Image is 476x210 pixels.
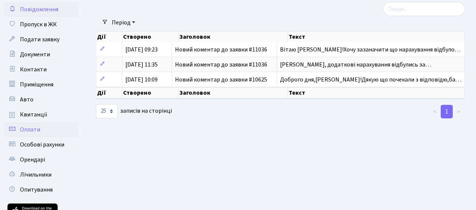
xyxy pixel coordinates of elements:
span: Лічильники [20,171,52,179]
span: Подати заявку [20,35,59,44]
label: записів на сторінці [96,104,172,118]
a: Приміщення [4,77,79,92]
span: Вітаю [PERSON_NAME]!Хочу зазаначити що нарахування відбуло… [280,45,461,54]
a: Особові рахунки [4,137,79,152]
th: Текст [288,32,465,42]
th: Створено [122,32,178,42]
a: Лічильники [4,167,79,182]
span: [DATE] 11:35 [125,60,158,69]
th: Дії [96,87,122,98]
span: Пропуск в ЖК [20,20,57,29]
span: [PERSON_NAME], додаткові нарахування відбулись за… [280,60,431,69]
th: Дії [96,32,122,42]
th: Заголовок [178,87,288,98]
a: Орендарі [4,152,79,167]
span: [DATE] 10:09 [125,76,158,84]
th: Текст [288,87,465,98]
input: Пошук... [383,2,465,16]
span: Опитування [20,186,53,194]
a: Оплати [4,122,79,137]
a: Контакти [4,62,79,77]
a: Подати заявку [4,32,79,47]
span: Документи [20,50,50,59]
a: Пропуск в ЖК [4,17,79,32]
a: Документи [4,47,79,62]
span: Новий коментар до заявки #10625 [175,76,267,84]
span: Орендарі [20,156,45,164]
a: Авто [4,92,79,107]
span: Повідомлення [20,5,58,14]
th: Створено [122,87,178,98]
span: Приміщення [20,80,53,89]
a: Повідомлення [4,2,79,17]
a: Період [109,16,138,29]
span: Доброго дня,[PERSON_NAME]!Дякую що почекали з відповідю,ба… [280,76,461,84]
span: Квитанції [20,110,47,119]
span: Новий коментар до заявки #11036 [175,45,267,54]
a: 1 [441,105,453,118]
span: [DATE] 09:23 [125,45,158,54]
span: Авто [20,95,33,104]
a: Опитування [4,182,79,197]
span: Оплати [20,125,40,134]
a: Квитанції [4,107,79,122]
span: Новий коментар до заявки #11036 [175,60,267,69]
th: Заголовок [179,32,288,42]
select: записів на сторінці [96,104,118,118]
span: Особові рахунки [20,141,64,149]
span: Контакти [20,65,47,74]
